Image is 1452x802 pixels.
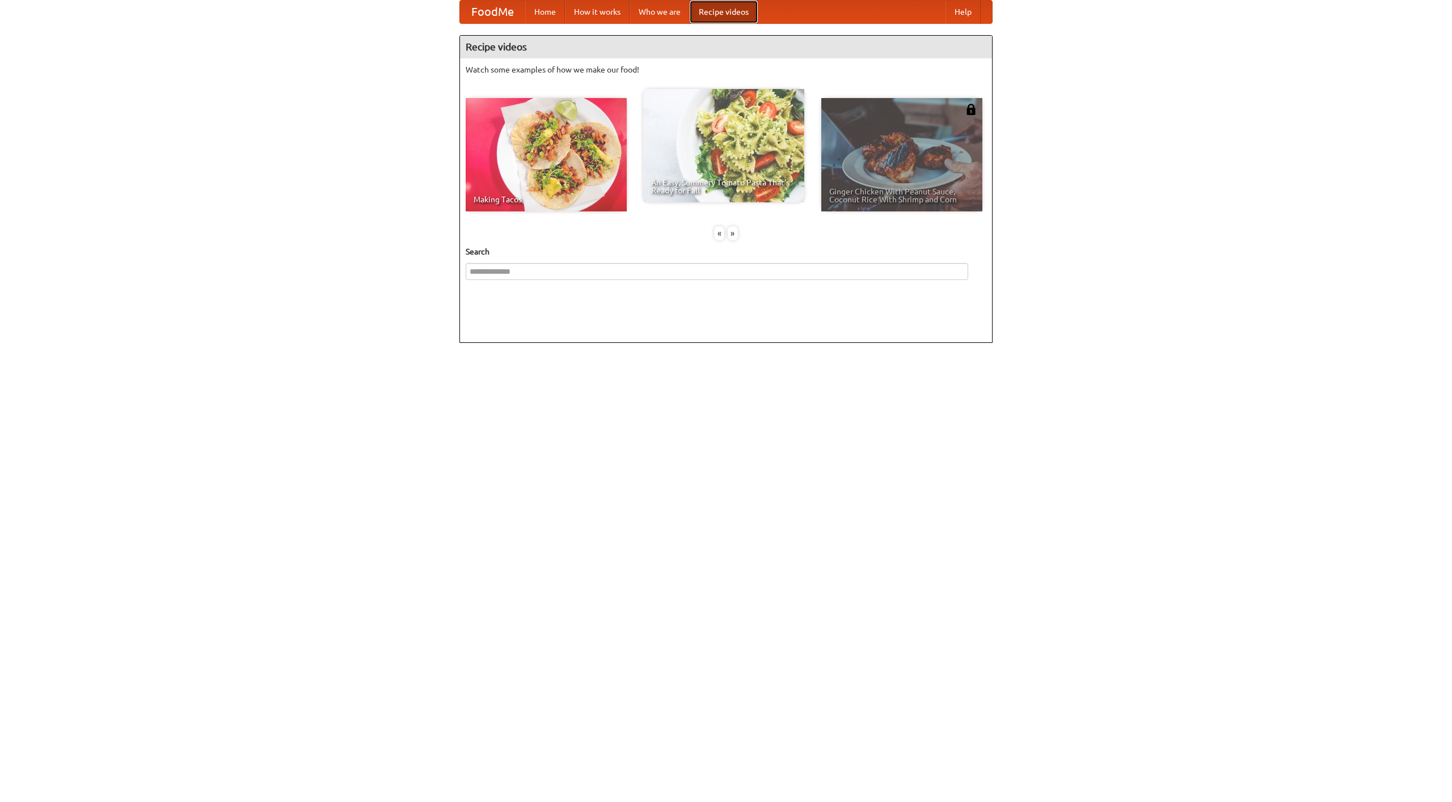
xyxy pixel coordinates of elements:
a: Help [946,1,981,23]
a: Making Tacos [466,98,627,211]
a: Recipe videos [690,1,758,23]
a: Who we are [630,1,690,23]
a: An Easy, Summery Tomato Pasta That's Ready for Fall [643,89,804,202]
span: An Easy, Summery Tomato Pasta That's Ready for Fall [651,179,796,194]
h4: Recipe videos [460,36,992,58]
div: » [728,226,738,240]
h5: Search [466,246,986,257]
img: 483408.png [965,104,977,115]
span: Making Tacos [474,196,619,203]
a: How it works [565,1,630,23]
a: Home [525,1,565,23]
a: FoodMe [460,1,525,23]
div: « [714,226,724,240]
p: Watch some examples of how we make our food! [466,64,986,75]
